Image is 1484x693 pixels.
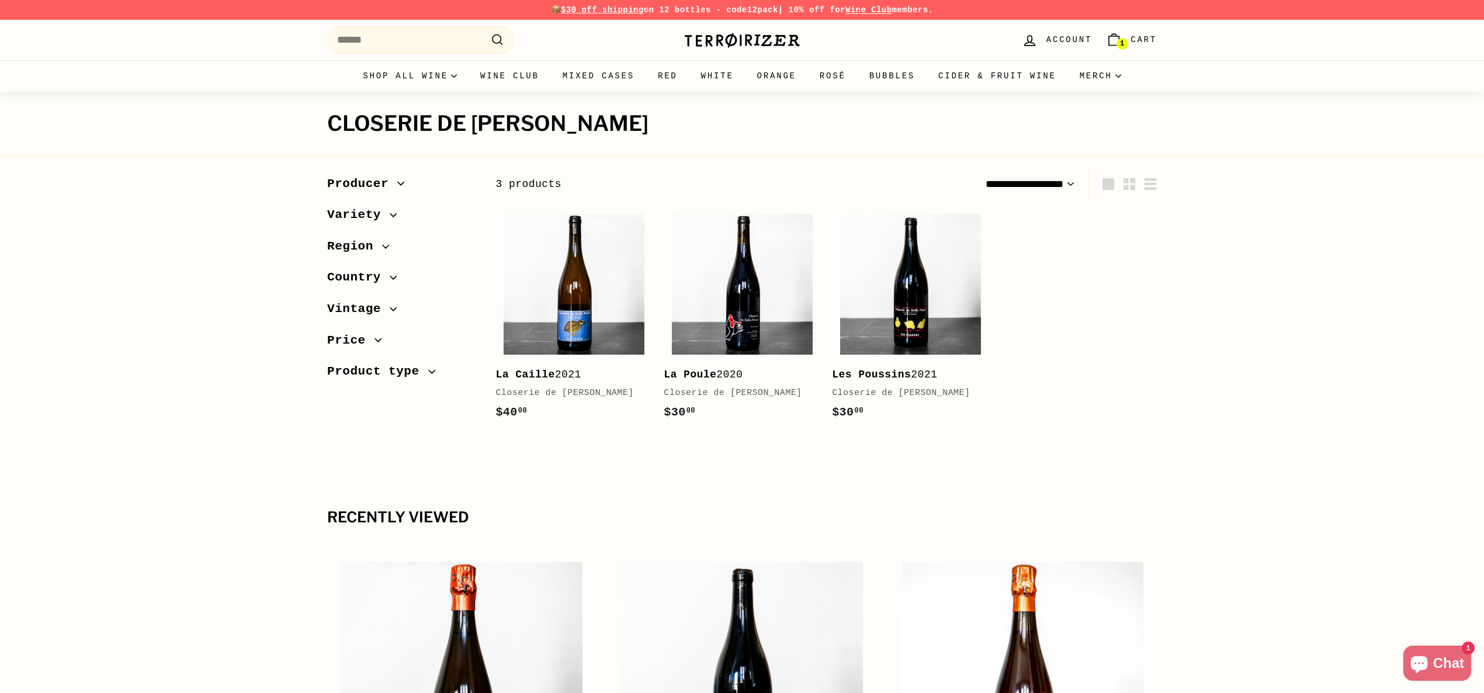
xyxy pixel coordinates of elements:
[327,299,390,319] span: Vintage
[686,407,695,415] sup: 00
[664,366,809,383] div: 2020
[327,202,477,234] button: Variety
[832,206,989,433] a: Les Poussins2021Closerie de [PERSON_NAME]
[327,4,1157,16] p: 📦 on 12 bottles - code | 10% off for members.
[1400,646,1475,684] inbox-online-store-chat: Shopify online store chat
[646,60,689,92] a: Red
[832,366,977,383] div: 2021
[327,328,477,359] button: Price
[327,359,477,390] button: Product type
[327,112,1157,136] h1: Closerie de [PERSON_NAME]
[664,386,809,400] div: Closerie de [PERSON_NAME]
[689,60,746,92] a: White
[747,5,778,15] strong: 12pack
[495,406,527,419] span: $40
[469,60,551,92] a: Wine Club
[327,171,477,203] button: Producer
[1046,33,1092,46] span: Account
[327,362,428,382] span: Product type
[327,174,397,194] span: Producer
[327,296,477,328] button: Vintage
[664,206,820,433] a: La Poule2020Closerie de [PERSON_NAME]
[832,406,864,419] span: $30
[495,206,652,433] a: La Caille2021Closerie de [PERSON_NAME]
[495,386,640,400] div: Closerie de [PERSON_NAME]
[845,5,892,15] a: Wine Club
[327,237,382,257] span: Region
[351,60,469,92] summary: Shop all wine
[518,407,527,415] sup: 00
[1068,60,1133,92] summary: Merch
[746,60,808,92] a: Orange
[664,406,695,419] span: $30
[495,369,554,380] b: La Caille
[1131,33,1157,46] span: Cart
[664,369,716,380] b: La Poule
[327,205,390,225] span: Variety
[327,331,375,351] span: Price
[858,60,927,92] a: Bubbles
[832,386,977,400] div: Closerie de [PERSON_NAME]
[327,268,390,287] span: Country
[495,176,826,193] div: 3 products
[808,60,858,92] a: Rosé
[1120,40,1124,48] span: 1
[927,60,1068,92] a: Cider & Fruit Wine
[855,407,864,415] sup: 00
[495,366,640,383] div: 2021
[327,234,477,265] button: Region
[561,5,644,15] span: $30 off shipping
[327,265,477,296] button: Country
[327,510,1157,526] div: Recently viewed
[304,60,1180,92] div: Primary
[551,60,646,92] a: Mixed Cases
[1099,23,1164,57] a: Cart
[832,369,911,380] b: Les Poussins
[1015,23,1099,57] a: Account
